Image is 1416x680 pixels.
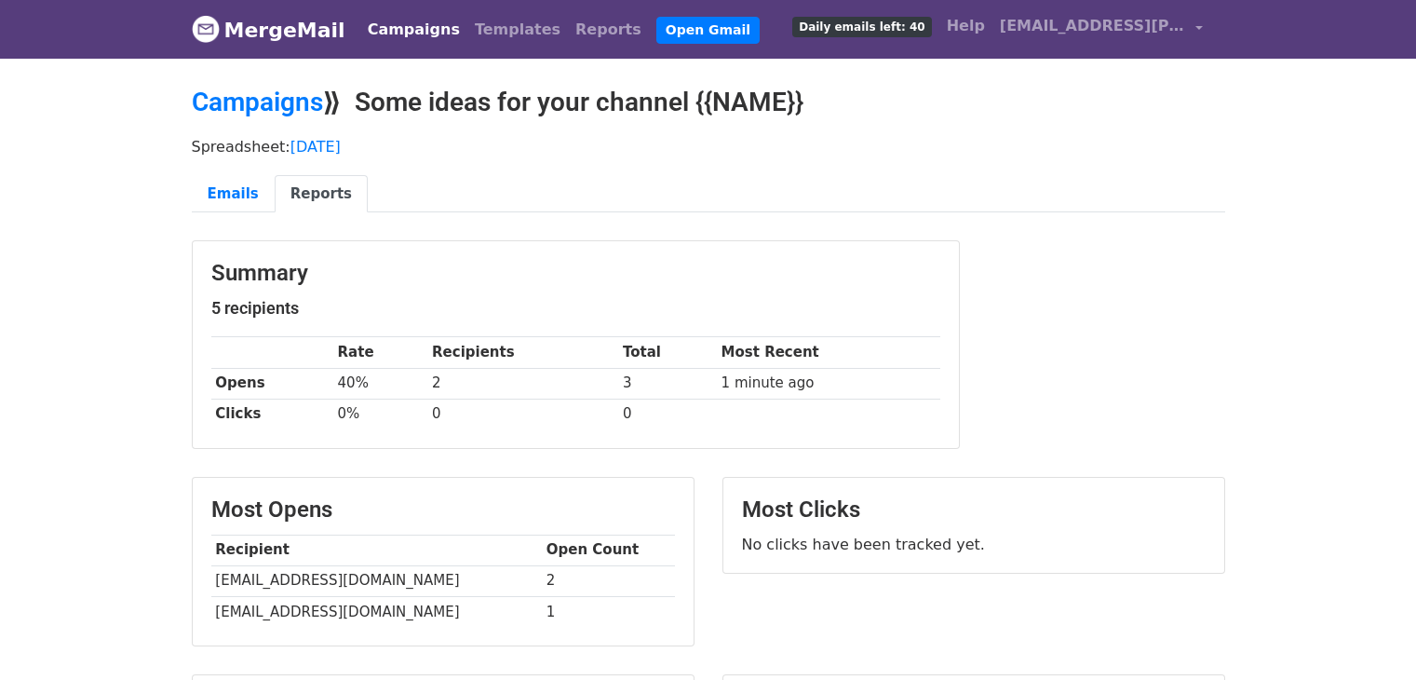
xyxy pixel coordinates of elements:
a: Campaigns [192,87,323,117]
th: Rate [333,337,428,368]
td: 2 [542,565,675,596]
h3: Most Clicks [742,496,1206,524]
a: Help [939,7,992,45]
td: [EMAIL_ADDRESS][DOMAIN_NAME] [211,596,542,627]
a: MergeMail [192,10,345,49]
a: Daily emails left: 40 [785,7,938,45]
p: No clicks have been tracked yet. [742,535,1206,554]
td: 1 [542,596,675,627]
th: Opens [211,368,333,399]
h5: 5 recipients [211,298,940,319]
th: Recipients [427,337,618,368]
a: Emails [192,175,275,213]
th: Clicks [211,399,333,429]
img: MergeMail logo [192,15,220,43]
a: Reports [568,11,649,48]
td: 0 [427,399,618,429]
a: Reports [275,175,368,213]
a: Open Gmail [656,17,760,44]
a: Templates [467,11,568,48]
h3: Most Opens [211,496,675,524]
td: 1 minute ago [717,368,940,399]
h3: Summary [211,260,940,287]
th: Most Recent [717,337,940,368]
th: Recipient [211,535,542,565]
td: [EMAIL_ADDRESS][DOMAIN_NAME] [211,565,542,596]
span: [EMAIL_ADDRESS][PERSON_NAME][DOMAIN_NAME] [1000,15,1186,37]
p: Spreadsheet: [192,137,1225,156]
a: [EMAIL_ADDRESS][PERSON_NAME][DOMAIN_NAME] [992,7,1210,51]
th: Total [618,337,717,368]
th: Open Count [542,535,675,565]
td: 0% [333,399,428,429]
a: Campaigns [360,11,467,48]
h2: ⟫ Some ideas for your channel {{NAME}} [192,87,1225,118]
a: [DATE] [290,138,341,156]
td: 2 [427,368,618,399]
td: 40% [333,368,428,399]
td: 0 [618,399,717,429]
td: 3 [618,368,717,399]
span: Daily emails left: 40 [792,17,931,37]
